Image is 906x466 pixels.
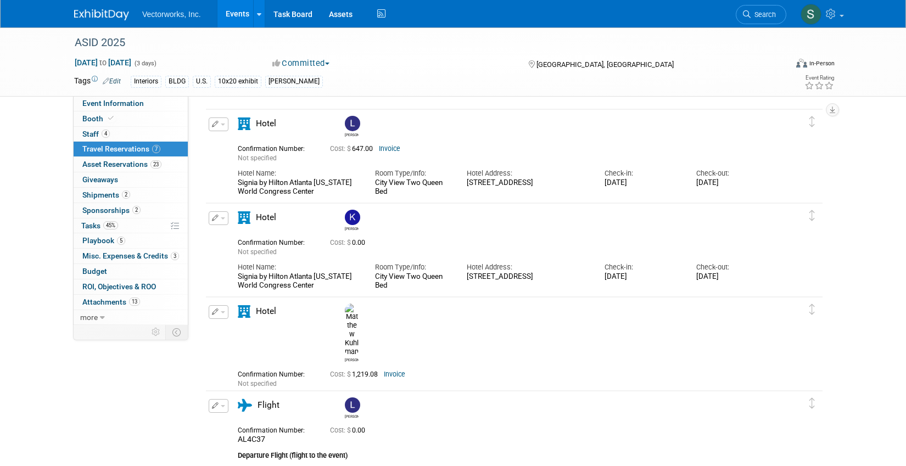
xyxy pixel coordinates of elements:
div: Luis Ruiz [342,397,361,419]
span: Not specified [238,154,277,162]
div: [DATE] [605,272,680,282]
div: [STREET_ADDRESS] [467,178,588,188]
div: [STREET_ADDRESS] [467,272,588,282]
a: Invoice [379,145,400,153]
span: more [80,313,98,322]
span: Cost: $ [330,145,352,153]
div: Matthew Kuhlman [345,356,359,362]
span: 23 [150,160,161,169]
span: Vectorworks, Inc. [142,10,201,19]
span: 13 [129,297,140,306]
div: Confirmation Number: [238,142,314,153]
div: Luis Ruiz [345,131,359,137]
i: Click and drag to move item [809,398,815,409]
div: Hotel Name: [238,169,359,178]
span: 5 [117,237,125,245]
img: Luis Ruiz [345,397,360,413]
span: Tasks [81,221,118,230]
span: Cost: $ [330,239,352,246]
span: 4 [102,130,110,138]
span: 45% [103,221,118,229]
div: Signia by Hilton Atlanta [US_STATE] World Congress Center [238,272,359,291]
span: Attachments [82,297,140,306]
i: Hotel [238,305,250,318]
span: 2 [132,206,141,214]
a: Budget [74,264,188,279]
span: Travel Reservations [82,144,160,153]
div: Check-out: [696,262,771,272]
div: Confirmation Number: [238,367,314,379]
img: Format-Inperson.png [796,59,807,68]
span: 2 [122,190,130,199]
div: [PERSON_NAME] [265,76,323,87]
a: Booth [74,111,188,126]
a: Search [736,5,786,24]
div: Room Type/Info: [375,169,450,178]
span: Not specified [238,380,277,388]
a: Event Information [74,96,188,111]
div: Luis Ruiz [345,413,359,419]
div: Luis Ruiz [342,116,361,137]
span: AL4C37 [238,435,265,443]
span: Misc. Expenses & Credits [82,251,179,260]
div: Check-in: [605,262,680,272]
i: Flight [238,399,252,412]
a: Staff4 [74,127,188,142]
span: (3 days) [133,60,156,67]
img: Sarah Angley [801,4,821,25]
div: In-Person [809,59,835,68]
img: ExhibitDay [74,9,129,20]
a: Attachments13 [74,295,188,310]
span: Giveaways [82,175,118,184]
span: Staff [82,130,110,138]
td: Tags [74,75,121,88]
span: 3 [171,252,179,260]
span: 1,219.08 [330,370,382,378]
div: Hotel Address: [467,262,588,272]
div: City View Two Queen Bed [375,272,450,290]
span: Playbook [82,236,125,245]
i: Click and drag to move item [809,304,815,315]
div: Event Rating [804,75,834,81]
i: Hotel [238,211,250,224]
td: Personalize Event Tab Strip [147,325,166,339]
div: Matthew Kuhlman [342,304,361,363]
a: Invoice [384,370,405,378]
a: Shipments2 [74,188,188,203]
div: Check-in: [605,169,680,178]
span: Hotel [256,306,276,316]
span: Cost: $ [330,370,352,378]
div: Hotel Name: [238,262,359,272]
div: Signia by Hilton Atlanta [US_STATE] World Congress Center [238,178,359,197]
button: Committed [269,58,334,69]
div: BLDG [165,76,189,87]
span: 0.00 [330,426,370,434]
span: [DATE] [DATE] [74,58,132,68]
img: Keith Ragsdale [345,210,360,225]
img: Luis Ruiz [345,116,360,131]
span: Hotel [256,212,276,222]
a: Travel Reservations7 [74,142,188,156]
div: ASID 2025 [71,33,770,53]
div: [DATE] [605,178,680,188]
span: Budget [82,267,107,276]
div: Confirmation Number: [238,423,314,435]
span: Sponsorships [82,206,141,215]
div: [DATE] [696,178,771,188]
div: Hotel Address: [467,169,588,178]
span: [GEOGRAPHIC_DATA], [GEOGRAPHIC_DATA] [536,60,674,69]
span: 647.00 [330,145,377,153]
div: Confirmation Number: [238,235,314,247]
span: Flight [258,400,279,410]
span: ROI, Objectives & ROO [82,282,156,291]
i: Booth reservation complete [108,115,114,121]
span: Booth [82,114,116,123]
div: Departure Flight (flight to the event) [238,445,771,461]
a: Sponsorships2 [74,203,188,218]
div: City View Two Queen Bed [375,178,450,196]
div: Keith Ragsdale [342,210,361,231]
a: Asset Reservations23 [74,157,188,172]
div: Check-out: [696,169,771,178]
span: to [98,58,108,67]
span: Hotel [256,119,276,128]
